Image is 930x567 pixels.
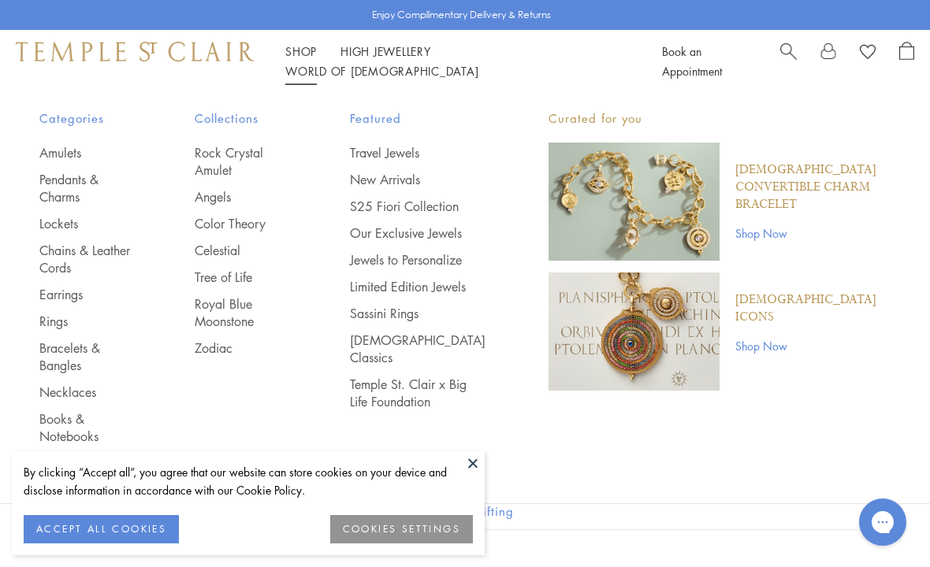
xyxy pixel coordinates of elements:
[780,42,797,81] a: Search
[285,43,317,59] a: ShopShop
[735,161,891,213] a: [DEMOGRAPHIC_DATA] Convertible Charm Bracelet
[195,339,287,357] a: Zodiac
[39,144,132,161] a: Amulets
[549,109,891,128] p: Curated for you
[24,463,473,499] div: By clicking “Accept all”, you agree that our website can store cookies on your device and disclos...
[350,251,485,269] a: Jewels to Personalize
[899,42,914,81] a: Open Shopping Bag
[285,42,627,81] nav: Main navigation
[350,332,485,366] a: [DEMOGRAPHIC_DATA] Classics
[350,144,485,161] a: Travel Jewels
[350,171,485,188] a: New Arrivals
[350,376,485,410] a: Temple St. Clair x Big Life Foundation
[473,494,883,529] button: Gifting
[372,7,551,23] p: Enjoy Complimentary Delivery & Returns
[16,42,254,61] img: Temple St. Clair
[39,410,132,445] a: Books & Notebooks
[195,109,287,128] span: Collections
[39,215,132,232] a: Lockets
[350,198,485,215] a: S25 Fiori Collection
[735,224,891,242] a: Shop Now
[39,109,132,128] span: Categories
[350,305,485,322] a: Sassini Rings
[350,278,485,295] a: Limited Edition Jewels
[39,286,132,303] a: Earrings
[39,384,132,401] a: Necklaces
[350,109,485,128] span: Featured
[195,215,287,232] a: Color Theory
[195,144,287,179] a: Rock Crystal Amulet
[24,515,179,543] button: ACCEPT ALL COOKIES
[350,224,485,242] a: Our Exclusive Jewels
[735,291,891,326] a: [DEMOGRAPHIC_DATA] Icons
[860,42,876,65] a: View Wishlist
[39,171,132,206] a: Pendants & Charms
[195,188,287,206] a: Angels
[39,242,132,276] a: Chains & Leather Cords
[39,313,132,330] a: Rings
[330,515,473,543] button: COOKIES SETTINGS
[662,43,722,79] a: Book an Appointment
[195,242,287,259] a: Celestial
[195,269,287,286] a: Tree of Life
[735,337,891,354] a: Shop Now
[195,295,287,330] a: Royal Blue Moonstone
[340,43,431,59] a: High JewelleryHigh Jewellery
[851,493,914,551] iframe: Gorgias live chat messenger
[39,339,132,374] a: Bracelets & Bangles
[285,63,478,79] a: World of [DEMOGRAPHIC_DATA]World of [DEMOGRAPHIC_DATA]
